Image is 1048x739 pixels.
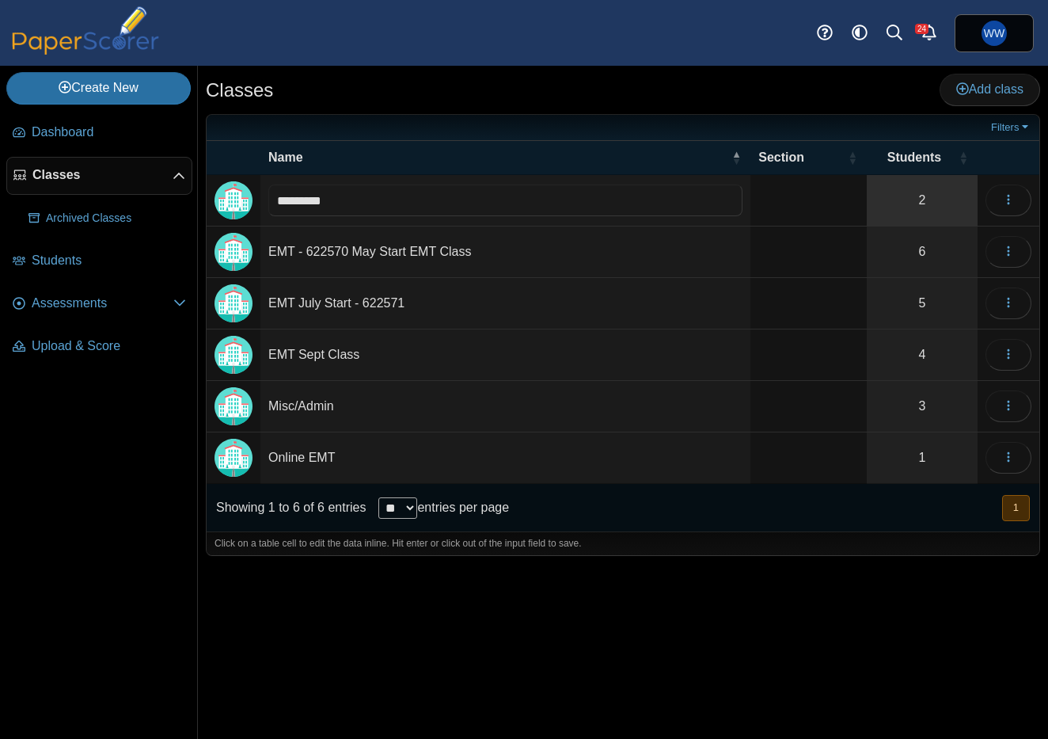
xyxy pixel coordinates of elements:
[260,432,750,484] td: Online EMT
[867,381,978,432] a: 3
[207,484,366,531] div: Showing 1 to 6 of 6 entries
[1002,495,1030,521] button: 1
[867,278,978,329] a: 5
[6,44,165,57] a: PaperScorer
[956,82,1023,96] span: Add class
[867,227,978,277] a: 6
[32,252,186,269] span: Students
[6,242,192,280] a: Students
[6,157,192,195] a: Classes
[6,328,192,366] a: Upload & Score
[955,14,1034,52] a: William Whitney
[215,387,253,425] img: Locally created class
[215,233,253,271] img: Locally created class
[887,150,941,164] span: Students
[207,531,1039,555] div: Click on a table cell to edit the data inline. Hit enter or click out of the input field to save.
[1001,495,1030,521] nav: pagination
[6,114,192,152] a: Dashboard
[867,330,978,380] a: 4
[417,501,509,514] label: entries per page
[215,439,253,477] img: Locally created class
[32,124,186,141] span: Dashboard
[32,295,173,312] span: Assessments
[260,227,750,278] td: EMT - 622570 May Start EMT Class
[912,16,947,51] a: Alerts
[984,28,1004,39] span: William Whitney
[867,175,978,226] a: 2
[987,120,1035,135] a: Filters
[731,141,741,174] span: Name : Activate to invert sorting
[260,330,750,381] td: EMT Sept Class
[268,150,303,164] span: Name
[32,166,173,184] span: Classes
[982,21,1007,46] span: William Whitney
[959,141,968,174] span: Students : Activate to sort
[6,6,165,55] img: PaperScorer
[215,181,253,219] img: Locally created class
[940,74,1040,105] a: Add class
[848,141,857,174] span: Section : Activate to sort
[215,336,253,374] img: Locally created class
[46,211,186,227] span: Archived Classes
[206,77,273,104] h1: Classes
[215,284,253,322] img: Locally created class
[260,278,750,330] td: EMT July Start - 622571
[867,432,978,483] a: 1
[6,72,191,104] a: Create New
[32,337,186,355] span: Upload & Score
[758,150,804,164] span: Section
[6,285,192,323] a: Assessments
[260,381,750,432] td: Misc/Admin
[22,200,192,238] a: Archived Classes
